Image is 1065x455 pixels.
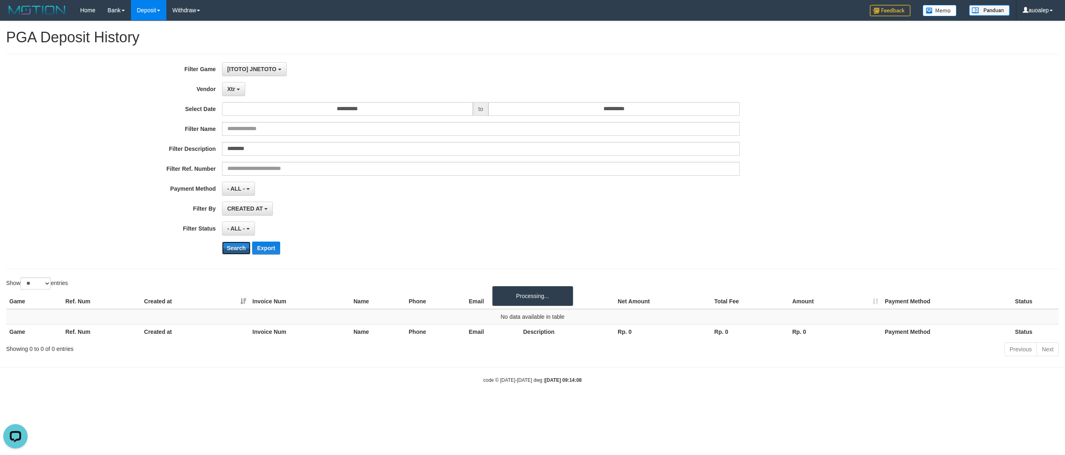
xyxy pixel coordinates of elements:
img: panduan.png [969,5,1010,16]
strong: [DATE] 09:14:08 [545,377,582,383]
th: Invoice Num [249,324,350,339]
th: Amount: activate to sort column ascending [789,294,882,309]
th: Invoice Num [249,294,350,309]
span: - ALL - [227,225,245,232]
th: Rp. 0 [711,324,789,339]
td: No data available in table [6,309,1059,324]
span: to [473,102,488,116]
img: Feedback.jpg [870,5,910,16]
img: MOTION_logo.png [6,4,68,16]
a: Next [1037,342,1059,356]
span: Xtr [227,86,235,92]
th: Phone [405,324,466,339]
button: - ALL - [222,182,255,196]
img: Button%20Memo.svg [923,5,957,16]
select: Showentries [20,277,51,290]
th: Rp. 0 [789,324,882,339]
th: Name [350,294,405,309]
th: Ref. Num [62,324,141,339]
span: - ALL - [227,185,245,192]
div: Processing... [492,286,573,306]
a: Previous [1004,342,1037,356]
button: Open LiveChat chat widget [3,3,28,28]
span: CREATED AT [227,205,263,212]
th: Phone [405,294,466,309]
th: Created at: activate to sort column ascending [141,294,249,309]
th: Email [466,324,520,339]
th: Game [6,294,62,309]
th: Name [350,324,405,339]
th: Status [1012,324,1059,339]
button: - ALL - [222,222,255,235]
small: code © [DATE]-[DATE] dwg | [483,377,582,383]
th: Ref. Num [62,294,141,309]
th: Total Fee [711,294,789,309]
th: Payment Method [882,294,1012,309]
th: Rp. 0 [614,324,711,339]
th: Net Amount [614,294,711,309]
th: Email [466,294,520,309]
button: Xtr [222,82,245,96]
button: CREATED AT [222,202,273,216]
th: Status [1012,294,1059,309]
th: Created at [141,324,249,339]
div: Showing 0 to 0 of 0 entries [6,342,438,353]
th: Payment Method [882,324,1012,339]
button: [ITOTO] JNETOTO [222,62,287,76]
label: Show entries [6,277,68,290]
th: Game [6,324,62,339]
th: Description [520,324,615,339]
button: Search [222,242,251,255]
h1: PGA Deposit History [6,29,1059,46]
button: Export [252,242,280,255]
span: [ITOTO] JNETOTO [227,66,277,72]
